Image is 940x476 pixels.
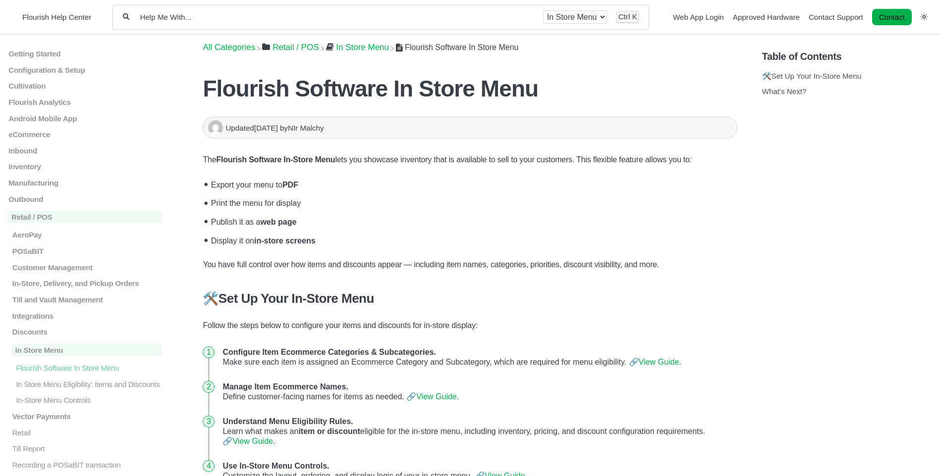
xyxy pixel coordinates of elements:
h5: Table of Contents [762,51,933,62]
a: View Guide [416,392,457,401]
a: Retail [7,428,162,436]
span: Updated [225,124,279,132]
strong: in-store screens [254,237,316,245]
img: Flourish Help Center Logo [12,10,17,24]
a: Inventory [7,162,162,171]
a: Recording a POSaBIT transaction [7,461,162,469]
p: The lets you showcase inventory that is available to sell to your customers. This flexible featur... [203,153,737,166]
a: 🛠️Set Up Your In-Store Menu [762,72,862,80]
a: View Guide [232,437,273,445]
a: Getting Started [7,49,162,58]
strong: PDF [282,181,298,189]
kbd: Ctrl [618,12,630,21]
a: In Store Menu Eligibility: Items and Discounts [7,380,162,388]
p: Customer Management [11,263,162,271]
p: POSaBIT [11,247,162,255]
h1: Flourish Software In Store Menu [203,75,737,102]
img: NIr Malchy [208,120,223,135]
a: Discounts [7,328,162,336]
li: Define customer-facing names for items as needed. 🔗 . [219,375,737,409]
a: Customer Management [7,263,162,271]
strong: Manage Item Ecommerce Names. [222,382,348,391]
a: Configuration & Setup [7,65,162,74]
a: eCommerce [7,130,162,139]
strong: Configure Item Ecommerce Categories & Subcategories. [222,348,436,356]
li: Publish it as a [208,211,737,230]
a: Flourish Software In Store Menu [7,364,162,372]
a: Retail / POS [7,211,162,223]
a: In-Store Menu Controls [7,396,162,404]
span: by [280,124,324,132]
p: In Store Menu Eligibility: Items and Discounts [15,380,162,388]
a: Till Report [7,444,162,453]
a: Outbound [7,194,162,203]
a: In Store Menu [326,43,389,52]
a: Cultivation [7,82,162,90]
p: Till Report [11,444,162,453]
p: In-Store Menu Controls [15,396,162,404]
a: In Store Menu [7,344,162,356]
a: In-Store, Delivery, and Pickup Orders [7,279,162,287]
a: Flourish Analytics [7,98,162,106]
a: Web App Login navigation item [673,13,724,21]
p: AeroPay [11,231,162,239]
a: Android Mobile App [7,114,162,122]
a: Vector Payments [7,412,162,421]
li: Display it on [208,230,737,249]
p: In-Store, Delivery, and Pickup Orders [11,279,162,287]
span: All Categories [203,43,255,52]
p: Flourish Software In Store Menu [15,364,162,372]
a: Till and Vault Management [7,295,162,304]
li: Export your menu to [208,174,737,193]
li: Print the menu for display [208,193,737,212]
span: ​In Store Menu [336,43,389,52]
p: Manufacturing [7,179,162,187]
p: You have full control over how items and discounts appear — including item names, categories, pri... [203,258,737,271]
span: ​Retail / POS [273,43,319,52]
a: Inbound [7,146,162,155]
p: Follow the steps below to configure your items and discounts for in-store display: [203,319,737,332]
kbd: K [632,12,637,21]
span: Flourish Help Center [22,13,91,21]
strong: Understand Menu Eligibility Rules. [222,417,353,426]
input: Help Me With... [139,12,534,22]
a: Retail / POS [262,43,319,52]
a: Contact Support navigation item [809,13,863,21]
p: Till and Vault Management [11,295,162,304]
p: Vector Payments [11,412,162,421]
h3: 🛠️Set Up Your In-Store Menu [203,291,737,306]
p: Integrations [11,311,162,320]
strong: web page [260,218,296,226]
a: Contact [872,9,912,25]
a: Integrations [7,311,162,320]
span: NIr Malchy [288,124,324,132]
li: Make sure each item is assigned an Ecommerce Category and Subcategory, which are required for men... [219,340,737,375]
a: Approved Hardware navigation item [733,13,800,21]
a: Breadcrumb link to All Categories [203,43,255,52]
a: Switch dark mode setting [921,12,928,21]
strong: Flourish Software In-Store Menu [216,155,335,164]
time: [DATE] [254,124,278,132]
a: Flourish Help Center [12,10,91,24]
span: Flourish Software In Store Menu [405,43,518,51]
li: Learn what makes an eligible for the in-store menu, including inventory, pricing, and discount co... [219,409,737,454]
p: In Store Menu [11,344,162,356]
strong: item or discount [298,427,360,435]
p: Retail [11,428,162,436]
a: AeroPay [7,231,162,239]
a: What's Next? [762,87,807,95]
p: Discounts [11,328,162,336]
a: View Guide [639,358,679,366]
strong: Use In-Store Menu Controls. [222,462,329,470]
a: POSaBIT [7,247,162,255]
